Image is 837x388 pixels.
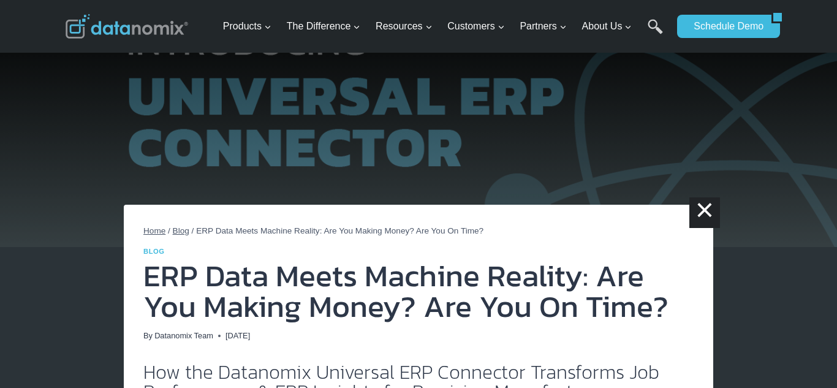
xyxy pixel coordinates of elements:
span: / [168,226,170,235]
a: Schedule Demo [677,15,771,38]
nav: Primary Navigation [218,7,672,47]
a: Datanomix Team [154,331,213,340]
span: About Us [582,18,632,34]
a: Blog [143,248,165,255]
span: Customers [447,18,504,34]
nav: Breadcrumbs [143,224,694,238]
img: Datanomix [66,14,188,39]
h1: ERP Data Meets Machine Reality: Are You Making Money? Are You On Time? [143,261,694,322]
span: Partners [520,18,566,34]
span: ERP Data Meets Machine Reality: Are You Making Money? Are You On Time? [196,226,483,235]
span: / [192,226,194,235]
time: [DATE] [225,330,250,342]
a: × [689,197,720,228]
span: The Difference [287,18,361,34]
a: Search [648,19,663,47]
span: By [143,330,153,342]
a: Blog [173,226,189,235]
a: Home [143,226,165,235]
span: Resources [376,18,432,34]
span: Products [223,18,271,34]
